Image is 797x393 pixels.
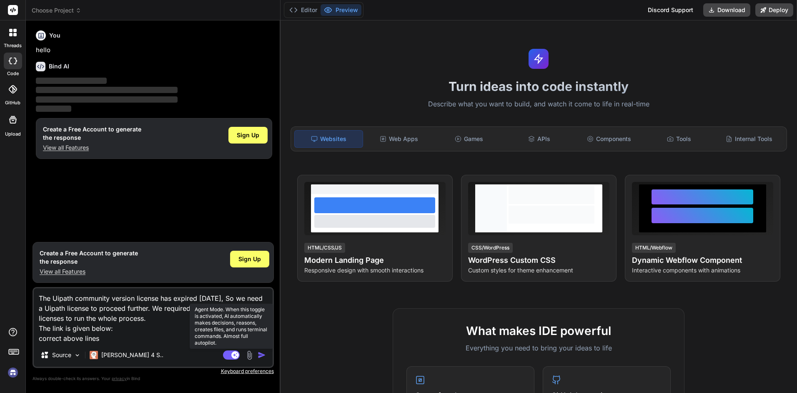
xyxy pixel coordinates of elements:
h1: Create a Free Account to generate the response [43,125,141,142]
h6: You [49,31,60,40]
img: Claude 4 Sonnet [90,351,98,359]
span: ‌ [36,87,178,93]
p: Custom styles for theme enhancement [468,266,609,275]
img: Pick Models [74,352,81,359]
p: View all Features [40,267,138,276]
button: Deploy [755,3,793,17]
p: Responsive design with smooth interactions [304,266,446,275]
div: APIs [505,130,573,148]
span: Choose Project [32,6,81,15]
img: signin [6,365,20,380]
textarea: The Uipath community version license has expired [DATE], So we need a Uipath license to proceed f... [34,288,273,343]
h4: Dynamic Webflow Component [632,254,773,266]
h4: Modern Landing Page [304,254,446,266]
img: attachment [245,350,254,360]
span: Sign Up [237,131,259,139]
div: Internal Tools [715,130,783,148]
div: Web Apps [365,130,433,148]
img: icon [258,351,266,359]
span: Sign Up [238,255,261,263]
div: Websites [294,130,363,148]
label: threads [4,42,22,49]
span: privacy [112,376,127,381]
div: HTML/Webflow [632,243,676,253]
div: CSS/WordPress [468,243,513,253]
div: Games [435,130,503,148]
p: Interactive components with animations [632,266,773,275]
p: hello [36,45,272,55]
h1: Turn ideas into code instantly [286,79,792,94]
p: Keyboard preferences [33,368,274,375]
p: Source [52,351,71,359]
p: Describe what you want to build, and watch it come to life in real-time [286,99,792,110]
div: HTML/CSS/JS [304,243,345,253]
button: Preview [321,4,361,16]
h6: Bind AI [49,62,69,71]
label: GitHub [5,99,20,106]
p: Everything you need to bring your ideas to life [406,343,671,353]
span: ‌ [36,96,178,103]
span: ‌ [36,106,71,112]
h1: Create a Free Account to generate the response [40,249,138,266]
button: Download [703,3,750,17]
span: ‌ [36,78,107,84]
label: code [7,70,19,77]
button: Agent Mode. When this toggle is activated, AI automatically makes decisions, reasons, creates fil... [221,350,241,360]
p: View all Features [43,144,141,152]
p: Always double-check its answers. Your in Bind [33,375,274,383]
div: Components [575,130,643,148]
button: Editor [286,4,321,16]
h4: WordPress Custom CSS [468,254,609,266]
div: Discord Support [643,3,698,17]
label: Upload [5,131,21,138]
div: Tools [645,130,713,148]
p: [PERSON_NAME] 4 S.. [101,351,163,359]
h2: What makes IDE powerful [406,322,671,340]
